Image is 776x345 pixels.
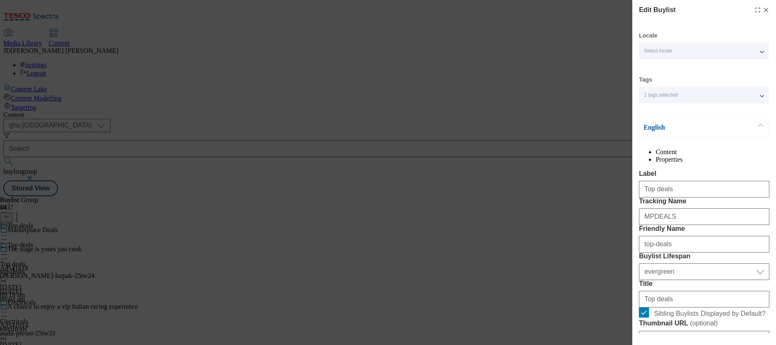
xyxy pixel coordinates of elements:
[639,170,769,177] label: Label
[639,33,657,38] label: Locale
[639,197,769,205] label: Tracking Name
[644,92,678,98] span: 1 tags selected
[656,156,769,163] li: Properties
[639,181,769,197] input: Enter Label
[639,236,769,252] input: Enter Friendly Name
[639,87,769,103] button: 1 tags selected
[639,208,769,225] input: Enter Tracking Name
[644,48,672,54] span: Select locale
[639,291,769,307] input: Enter Title
[654,310,766,317] span: Sibling Buylists Displayed by Default?
[643,123,731,132] p: English
[639,225,769,232] label: Friendly Name
[639,42,769,59] button: Select locale
[639,5,676,15] h4: Edit Buylist
[639,319,769,327] label: Thumbnail URL
[656,148,769,156] li: Content
[639,280,769,287] label: Title
[690,320,718,327] span: ( optional )
[639,77,652,82] label: Tags
[639,252,769,260] label: Buylist Lifespan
